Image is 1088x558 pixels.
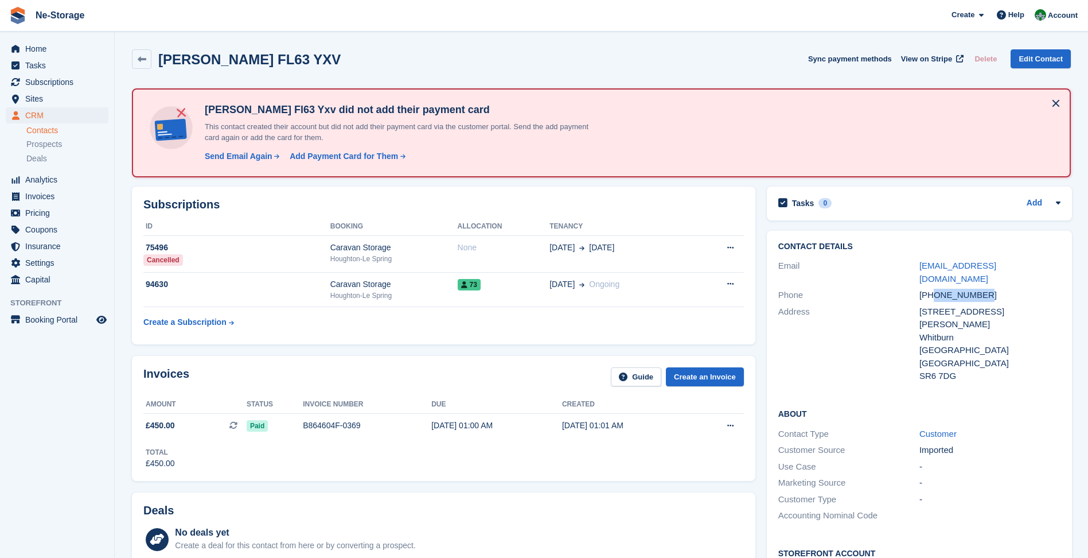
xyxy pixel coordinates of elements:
span: 73 [458,279,481,290]
a: Contacts [26,125,108,136]
div: No deals yet [175,526,415,540]
th: Created [562,396,693,414]
div: [DATE] 01:00 AM [431,420,562,432]
div: Phone [778,289,919,302]
a: menu [6,238,108,254]
a: Create a Subscription [143,312,234,333]
span: Insurance [25,238,94,254]
span: Account [1048,10,1078,21]
a: Ne-Storage [31,6,89,25]
span: Help [1008,9,1024,21]
h2: Subscriptions [143,198,744,211]
span: Paid [247,420,268,432]
span: Deals [26,153,47,164]
div: Create a Subscription [143,316,227,328]
a: menu [6,74,108,90]
span: Booking Portal [25,312,94,328]
th: Due [431,396,562,414]
img: stora-icon-8386f47178a22dfd0bd8f6a31ec36ba5ce8667c1dd55bd0f319d3a0aa187defe.svg [9,7,26,24]
div: Imported [919,444,1060,457]
div: - [919,460,1060,474]
div: Add Payment Card for Them [290,150,398,162]
span: Home [25,41,94,57]
div: SR6 7DG [919,370,1060,383]
div: [DATE] 01:01 AM [562,420,693,432]
p: This contact created their account but did not add their payment card via the customer portal. Se... [200,121,602,144]
span: Prospects [26,139,62,150]
div: - [919,476,1060,490]
span: £450.00 [146,420,175,432]
th: Invoice number [303,396,431,414]
div: Contact Type [778,428,919,441]
a: menu [6,188,108,204]
button: Sync payment methods [808,49,892,68]
a: Guide [611,367,661,386]
span: Invoices [25,188,94,204]
h2: Invoices [143,367,189,386]
div: Customer Source [778,444,919,457]
div: Address [778,305,919,383]
a: menu [6,272,108,288]
div: £450.00 [146,458,175,470]
span: Create [951,9,974,21]
div: [PHONE_NUMBER] [919,289,1060,302]
span: Capital [25,272,94,288]
div: [GEOGRAPHIC_DATA] [919,357,1060,370]
a: Add Payment Card for Them [285,150,407,162]
a: Customer [919,429,957,439]
div: Send Email Again [205,150,272,162]
div: None [458,242,550,254]
span: Tasks [25,57,94,73]
span: Sites [25,91,94,107]
span: Settings [25,255,94,271]
a: menu [6,107,108,123]
th: Status [247,396,303,414]
a: menu [6,91,108,107]
div: [GEOGRAPHIC_DATA] [919,344,1060,357]
span: Subscriptions [25,74,94,90]
div: Use Case [778,460,919,474]
h4: [PERSON_NAME] Fl63 Yxv did not add their payment card [200,103,602,117]
h2: Tasks [792,198,814,208]
span: Ongoing [589,280,619,289]
div: Houghton-Le Spring [330,290,458,301]
th: Allocation [458,218,550,236]
th: ID [143,218,330,236]
div: Caravan Storage [330,278,458,290]
img: no-card-linked-e7822e413c904bf8b177c4d89f31251c4716f9871600ec3ca5bfc59e148c83f4.svg [147,103,196,152]
div: [STREET_ADDRESS][PERSON_NAME] [919,305,1060,331]
span: Storefront [10,297,114,309]
h2: About [778,408,1060,419]
a: menu [6,255,108,271]
span: [DATE] [549,278,575,290]
span: View on Stripe [901,53,952,65]
a: Prospects [26,138,108,150]
a: Preview store [95,313,108,327]
div: Accounting Nominal Code [778,509,919,522]
div: 75496 [143,242,330,254]
div: B864604F-0369 [303,420,431,432]
div: Cancelled [143,254,183,266]
th: Amount [143,396,247,414]
div: Total [146,447,175,458]
span: Pricing [25,205,94,221]
span: [DATE] [589,242,614,254]
div: Houghton-Le Spring [330,254,458,264]
div: 0 [818,198,832,208]
span: Coupons [25,222,94,238]
a: Deals [26,153,108,165]
div: Create a deal for this contact from here or by converting a prospect. [175,540,415,552]
a: menu [6,57,108,73]
span: [DATE] [549,242,575,254]
div: - [919,493,1060,506]
a: menu [6,172,108,188]
a: Edit Contact [1011,49,1071,68]
th: Booking [330,218,458,236]
a: menu [6,205,108,221]
div: Whitburn [919,331,1060,344]
h2: Deals [143,504,174,517]
a: [EMAIL_ADDRESS][DOMAIN_NAME] [919,261,996,284]
a: menu [6,312,108,328]
a: menu [6,41,108,57]
div: Email [778,259,919,285]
